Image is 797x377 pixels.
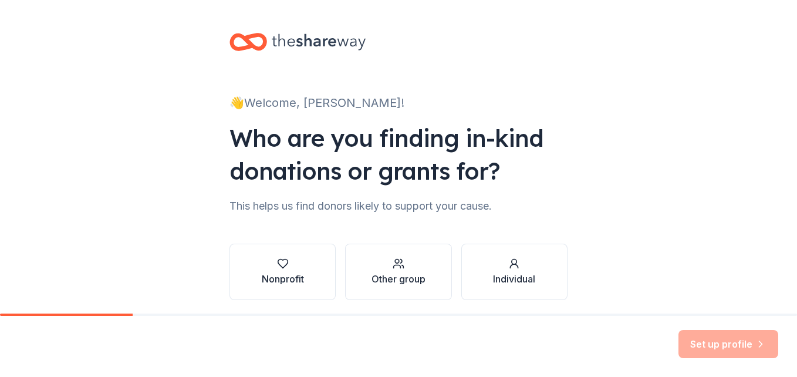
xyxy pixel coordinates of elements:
[229,244,336,300] button: Nonprofit
[229,197,568,216] div: This helps us find donors likely to support your cause.
[262,272,304,286] div: Nonprofit
[461,244,568,300] button: Individual
[372,272,425,286] div: Other group
[229,93,568,112] div: 👋 Welcome, [PERSON_NAME]!
[493,272,535,286] div: Individual
[229,122,568,187] div: Who are you finding in-kind donations or grants for?
[345,244,451,300] button: Other group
